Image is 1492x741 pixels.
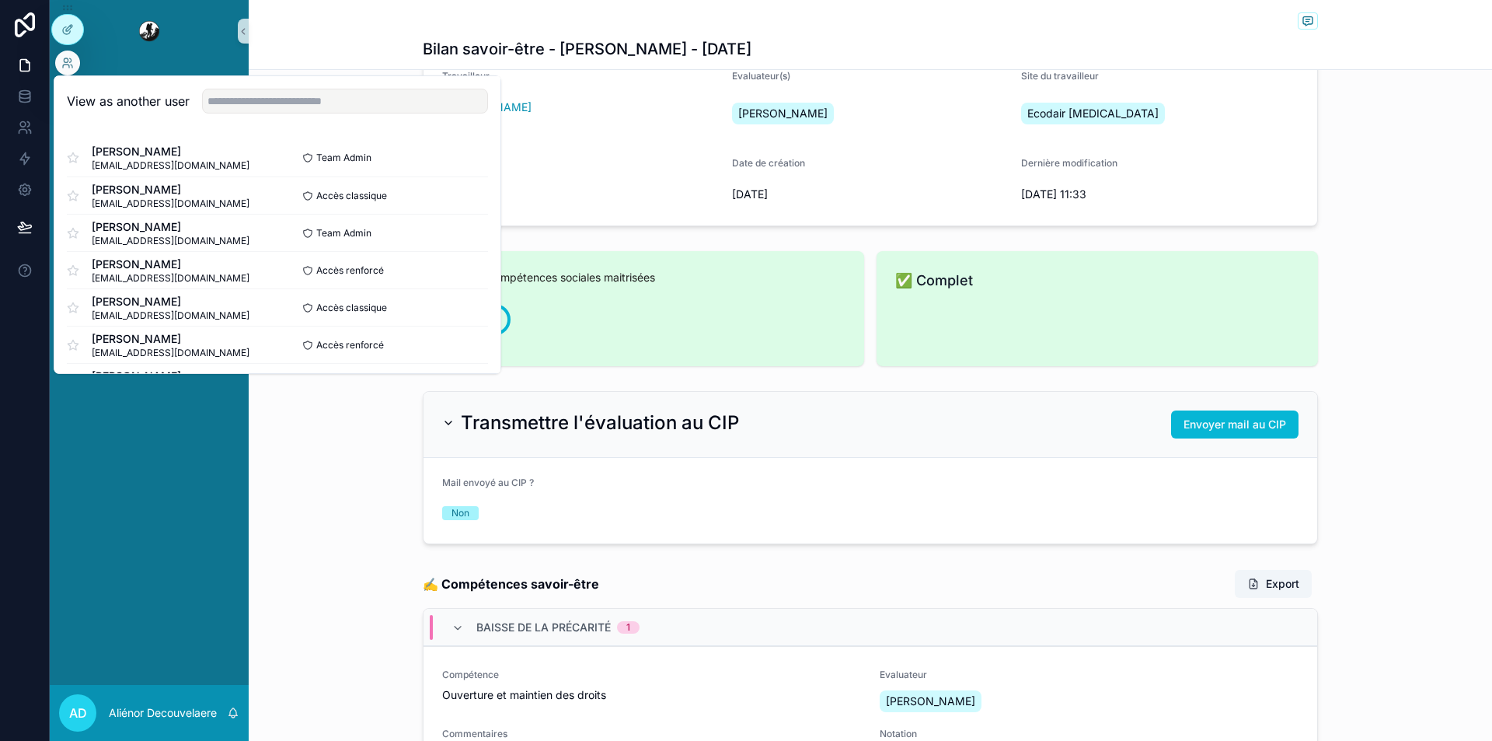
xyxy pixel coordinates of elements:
span: Ouverture et maintien des droits [442,687,606,703]
h2: View as another user [67,92,190,110]
span: [PERSON_NAME] [92,369,249,384]
span: Travailleur [442,70,490,82]
span: [PERSON_NAME] [738,106,828,121]
strong: ✍️ Compétences savoir-être [423,575,599,593]
span: AD [69,704,87,722]
span: Mail envoyé au CIP ? [442,477,534,488]
p: Aliénor Decouvelaere [109,705,217,721]
span: Compétence [442,669,861,681]
span: Commentaires [442,728,861,740]
span: Accès renforcé [316,339,384,351]
img: App logo [137,19,162,44]
span: [PERSON_NAME] [92,257,249,272]
span: [EMAIL_ADDRESS][DOMAIN_NAME] [92,309,249,322]
span: [PERSON_NAME] [92,182,249,197]
span: Envoyer mail au CIP [1183,417,1286,432]
span: [EMAIL_ADDRESS][DOMAIN_NAME] [92,197,249,210]
h1: Bilan savoir-être - [PERSON_NAME] - [DATE] [423,38,751,60]
h2: Transmettre l'évaluation au CIP [461,411,739,435]
span: 📈 % de compétences sociales maitrisées [441,270,845,285]
button: Envoyer mail au CIP [1171,411,1299,439]
span: Accès renforcé [316,264,384,277]
span: Baisse de la précarité [476,620,611,635]
span: [PERSON_NAME] [886,694,975,709]
span: [EMAIL_ADDRESS][DOMAIN_NAME] [92,235,249,247]
span: Evaluateur(s) [732,70,790,82]
button: Export [1235,570,1312,598]
span: [PERSON_NAME] [92,331,249,347]
span: [PERSON_NAME] [92,219,249,235]
span: Evaluateur [880,669,1080,681]
span: [DATE] 11:33 [1021,187,1299,202]
a: Accueil [59,73,239,101]
span: [EMAIL_ADDRESS][DOMAIN_NAME] [92,159,249,172]
div: scrollable content [50,62,249,370]
span: [PERSON_NAME] [92,144,249,159]
span: Notation [880,728,1299,740]
span: Date de création [732,157,805,169]
span: Ecodair [MEDICAL_DATA] [1027,106,1159,121]
span: [EMAIL_ADDRESS][DOMAIN_NAME] [92,347,249,359]
span: Team Admin [316,227,371,239]
span: [PERSON_NAME] [92,294,249,309]
span: Accès classique [316,190,387,202]
span: ✅ Complet [895,270,1299,292]
div: 1 [626,621,630,634]
span: [EMAIL_ADDRESS][DOMAIN_NAME] [92,272,249,285]
span: Accès classique [316,302,387,314]
span: Team Admin [316,152,371,164]
div: Non [451,506,469,520]
span: Site du travailleur [1021,70,1099,82]
span: [DATE] [732,187,1009,202]
span: Dernière modification [1021,157,1117,169]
